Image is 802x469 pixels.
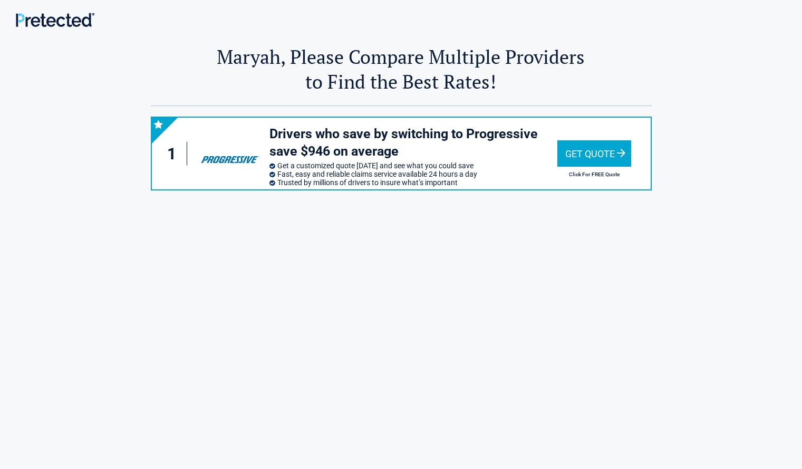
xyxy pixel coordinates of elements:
img: Main Logo [16,13,94,27]
img: progressive's logo [196,137,264,170]
h2: Click For FREE Quote [557,171,631,177]
h3: Drivers who save by switching to Progressive save $946 on average [269,126,557,160]
div: 1 [162,142,188,166]
h2: Maryah, Please Compare Multiple Providers to Find the Best Rates! [151,44,652,94]
li: Fast, easy and reliable claims service available 24 hours a day [269,170,557,178]
li: Get a customized quote [DATE] and see what you could save [269,161,557,170]
li: Trusted by millions of drivers to insure what’s important [269,178,557,187]
div: Get Quote [557,140,631,167]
